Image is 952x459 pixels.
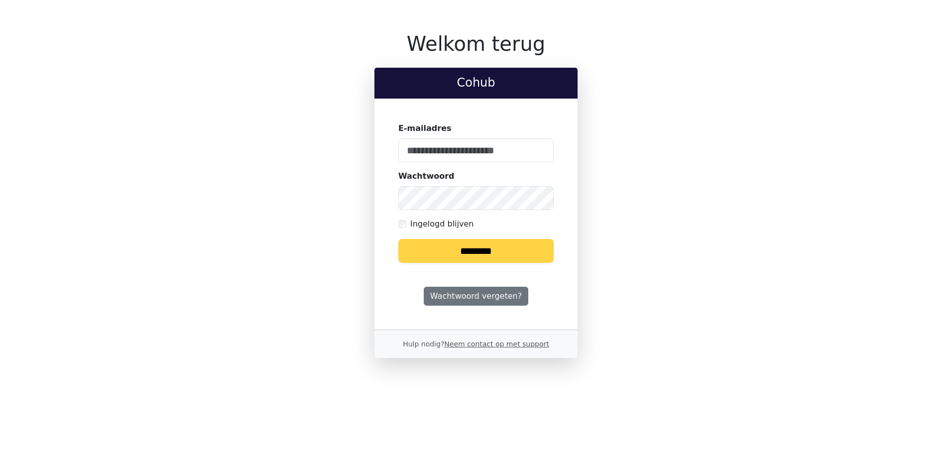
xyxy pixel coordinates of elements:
label: Ingelogd blijven [410,218,474,230]
h1: Welkom terug [374,32,578,56]
a: Neem contact op met support [444,340,549,348]
small: Hulp nodig? [403,340,549,348]
a: Wachtwoord vergeten? [424,287,528,306]
label: Wachtwoord [398,170,455,182]
h2: Cohub [382,76,570,90]
label: E-mailadres [398,122,452,134]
